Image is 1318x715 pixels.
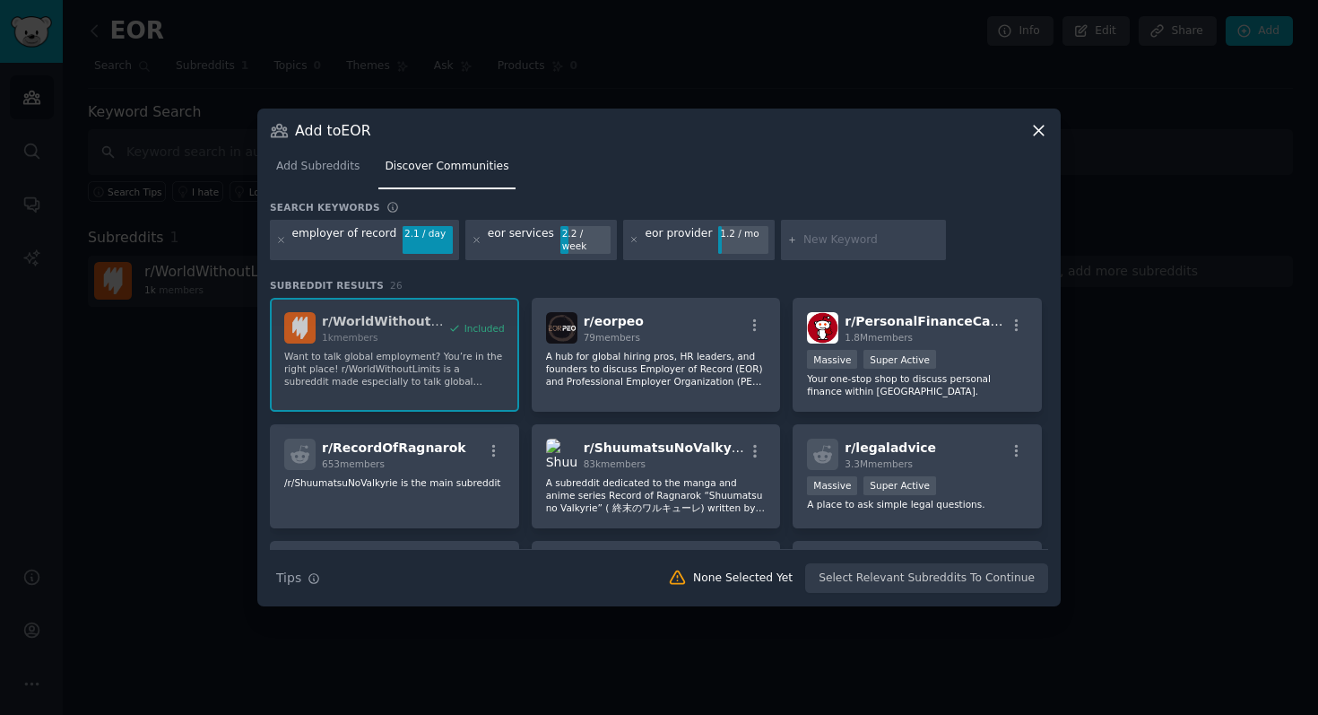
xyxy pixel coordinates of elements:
div: None Selected Yet [693,571,793,587]
div: Massive [807,350,857,369]
input: New Keyword [803,232,940,249]
p: Your one-stop shop to discuss personal finance within [GEOGRAPHIC_DATA]. [807,372,1028,397]
div: Super Active [863,350,936,369]
h3: Add to EOR [295,121,371,140]
div: 2.2 / week [560,226,611,255]
span: 83k members [584,458,646,469]
div: Super Active [863,476,936,495]
p: A subreddit dedicated to the manga and anime series Record of Ragnarok “Shuumatsu no Valkyrie” ( ... [546,476,767,514]
div: 2.1 / day [403,226,453,242]
span: r/ eorpeo [584,314,644,328]
div: 1.2 / mo [718,226,768,242]
img: eorpeo [546,312,577,344]
span: 3.3M members [845,458,913,469]
span: r/ RecordOfRagnarok [322,440,466,455]
span: Discover Communities [385,159,508,175]
span: Tips [276,569,301,588]
span: 26 [390,280,403,291]
span: 1.8M members [845,332,913,343]
span: r/ PersonalFinanceCanada [845,314,1025,328]
span: r/ legaladvice [845,440,936,455]
div: eor services [488,226,554,255]
a: Discover Communities [378,153,515,189]
a: Add Subreddits [270,153,366,189]
span: Add Subreddits [276,159,360,175]
span: Subreddit Results [270,279,384,292]
p: /r/ShuumatsuNoValkyrie is the main subreddit [284,476,505,489]
div: Massive [807,476,857,495]
p: A place to ask simple legal questions. [807,498,1028,510]
p: A hub for global hiring pros, HR leaders, and founders to discuss Employer of Record (EOR) and Pr... [546,350,767,388]
span: r/ ShuumatsuNoValkyrie [584,440,750,455]
div: employer of record [292,226,397,255]
img: PersonalFinanceCanada [807,312,838,344]
h3: Search keywords [270,201,380,214]
button: Tips [270,562,326,594]
span: 653 members [322,458,385,469]
span: 79 members [584,332,640,343]
div: eor provider [645,226,712,255]
img: ShuumatsuNoValkyrie [546,439,577,470]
